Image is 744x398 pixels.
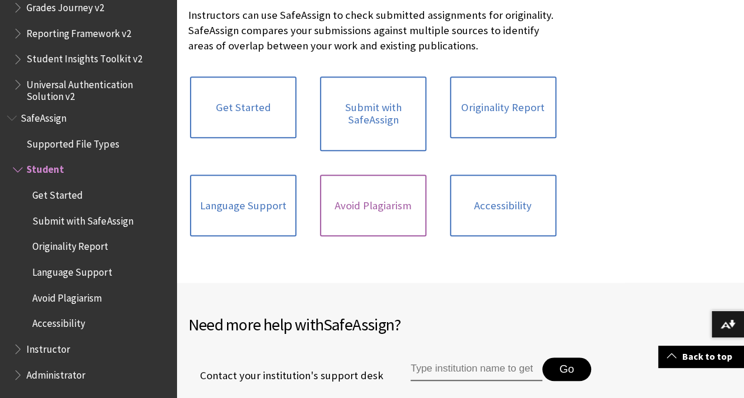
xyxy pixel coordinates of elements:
[32,314,85,330] span: Accessibility
[542,357,591,381] button: Go
[188,368,383,383] span: Contact your institution's support desk
[26,365,85,381] span: Administrator
[7,108,169,384] nav: Book outline for Blackboard SafeAssign
[658,346,744,367] a: Back to top
[190,76,296,139] a: Get Started
[188,8,558,54] p: Instructors can use SafeAssign to check submitted assignments for originality. SafeAssign compare...
[26,24,131,39] span: Reporting Framework v2
[26,339,70,355] span: Instructor
[450,76,556,139] a: Originality Report
[190,175,296,237] a: Language Support
[32,288,102,304] span: Avoid Plagiarism
[188,312,732,337] h2: Need more help with ?
[32,237,108,253] span: Originality Report
[411,357,542,381] input: Type institution name to get support
[323,314,394,335] span: SafeAssign
[26,160,64,176] span: Student
[26,134,119,150] span: Supported File Types
[320,175,426,237] a: Avoid Plagiarism
[32,185,83,201] span: Get Started
[26,49,142,65] span: Student Insights Toolkit v2
[32,262,112,278] span: Language Support
[450,175,556,237] a: Accessibility
[26,75,168,102] span: Universal Authentication Solution v2
[320,76,426,151] a: Submit with SafeAssign
[32,211,133,227] span: Submit with SafeAssign
[21,108,66,124] span: SafeAssign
